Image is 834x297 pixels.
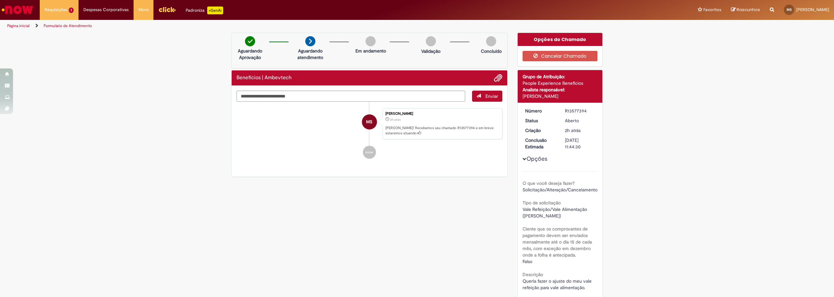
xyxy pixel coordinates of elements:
[44,23,92,28] a: Formulário de Atendimento
[237,102,502,166] ul: Histórico de tíquete
[520,108,560,114] dt: Número
[385,112,499,116] div: [PERSON_NAME]
[523,180,575,186] b: O que você deseja fazer?
[494,74,502,82] button: Adicionar anexos
[472,91,502,102] button: Enviar
[796,7,829,12] span: [PERSON_NAME]
[234,48,266,61] p: Aguardando Aprovação
[237,108,502,140] li: Matheus Severo Simoes
[366,114,372,130] span: MS
[565,108,595,114] div: R13577394
[520,127,560,134] dt: Criação
[523,86,598,93] div: Analista responsável:
[186,7,223,14] div: Padroniza
[69,7,74,13] span: 1
[390,118,401,122] time: 29/09/2025 14:44:27
[523,259,532,264] span: Falso
[426,36,436,46] img: img-circle-grey.png
[523,278,593,290] span: Queria fazer o ajuste do meu vale refeição para vale alimentação.
[565,117,595,124] div: Aberto
[295,48,326,61] p: Aguardando atendimento
[362,114,377,129] div: Matheus Severo Simoes
[565,127,595,134] div: 29/09/2025 14:44:27
[523,187,597,193] span: Solicitação/Alteração/Cancelamento
[305,36,315,46] img: arrow-next.png
[520,137,560,150] dt: Conclusão Estimada
[565,137,595,150] div: [DATE] 11:44:30
[737,7,760,13] span: Rascunhos
[355,48,386,54] p: Em andamento
[45,7,67,13] span: Requisições
[390,118,401,122] span: 2h atrás
[1,3,34,16] img: ServiceNow
[523,226,592,258] b: Ciente que os comprovantes de pagamento devem ser enviados mensalmente até o dia 15 de cada mês, ...
[523,206,588,219] span: Vale Refeição/Vale Alimentação ([PERSON_NAME])
[385,126,499,136] p: [PERSON_NAME]! Recebemos seu chamado R13577394 e em breve estaremos atuando.
[523,93,598,99] div: [PERSON_NAME]
[83,7,129,13] span: Despesas Corporativas
[523,272,543,277] b: Descrição
[7,23,30,28] a: Página inicial
[787,7,792,12] span: MS
[523,51,598,61] button: Cancelar Chamado
[481,48,502,54] p: Concluído
[731,7,760,13] a: Rascunhos
[138,7,149,13] span: More
[366,36,376,46] img: img-circle-grey.png
[237,91,465,102] textarea: Digite sua mensagem aqui...
[486,36,496,46] img: img-circle-grey.png
[421,48,440,54] p: Validação
[523,80,598,86] div: People Experience Benefícios
[207,7,223,14] p: +GenAi
[485,93,498,99] span: Enviar
[703,7,721,13] span: Favoritos
[245,36,255,46] img: check-circle-green.png
[237,75,292,81] h2: Benefícios | Ambevtech Histórico de tíquete
[518,33,603,46] div: Opções do Chamado
[565,127,581,133] time: 29/09/2025 14:44:27
[523,73,598,80] div: Grupo de Atribuição:
[5,20,551,32] ul: Trilhas de página
[158,5,176,14] img: click_logo_yellow_360x200.png
[565,127,581,133] span: 2h atrás
[523,200,561,206] b: Tipo de solicitação
[520,117,560,124] dt: Status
